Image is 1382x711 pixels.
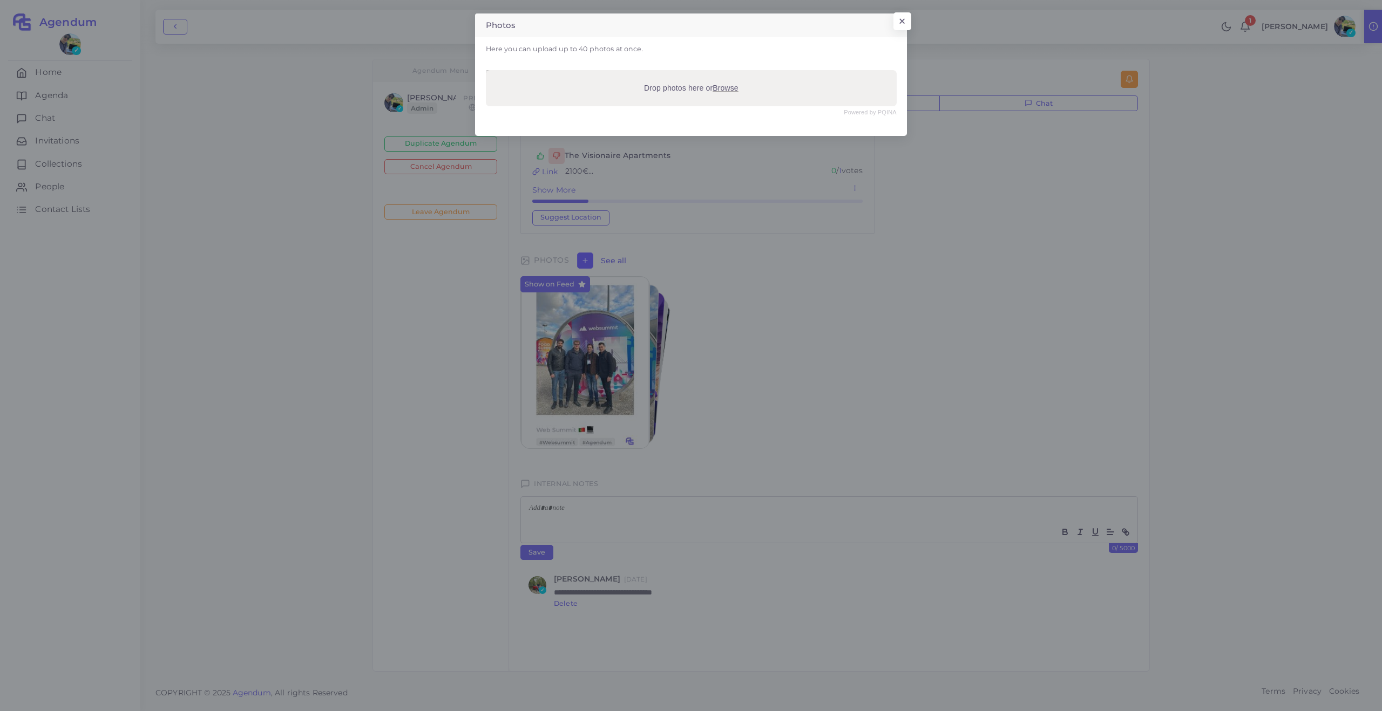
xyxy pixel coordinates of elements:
h5: Photos [486,19,516,31]
p: Here you can upload up to 40 photos at once. [486,43,897,54]
a: Powered by PQINA [844,110,897,115]
label: Drop photos here or [640,79,742,98]
span: Browse [713,84,739,92]
button: Close [893,12,911,31]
